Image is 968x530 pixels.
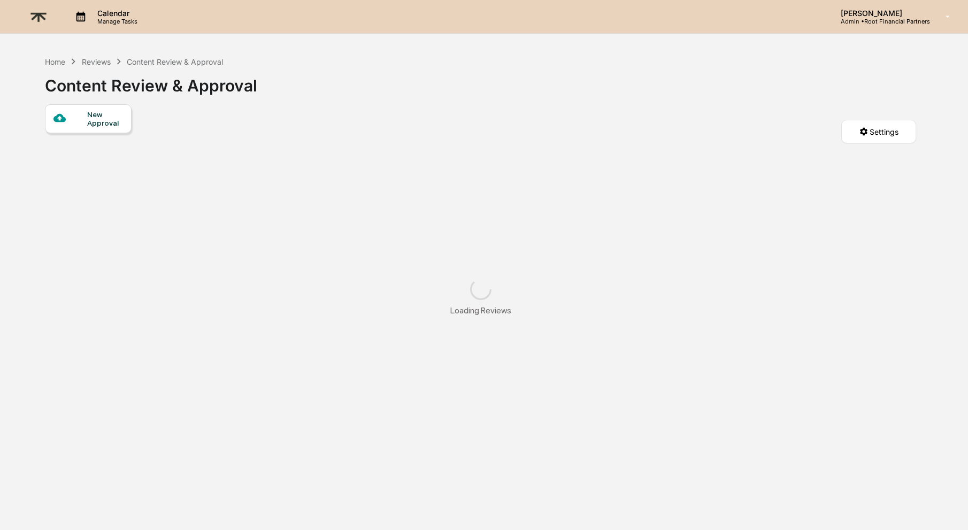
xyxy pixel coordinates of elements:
[832,18,930,25] p: Admin • Root Financial Partners
[89,9,143,18] p: Calendar
[127,57,223,66] div: Content Review & Approval
[89,18,143,25] p: Manage Tasks
[87,110,123,127] div: New Approval
[45,67,257,95] div: Content Review & Approval
[45,57,65,66] div: Home
[450,305,511,316] div: Loading Reviews
[82,57,111,66] div: Reviews
[841,120,916,143] button: Settings
[26,4,51,30] img: logo
[832,9,930,18] p: [PERSON_NAME]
